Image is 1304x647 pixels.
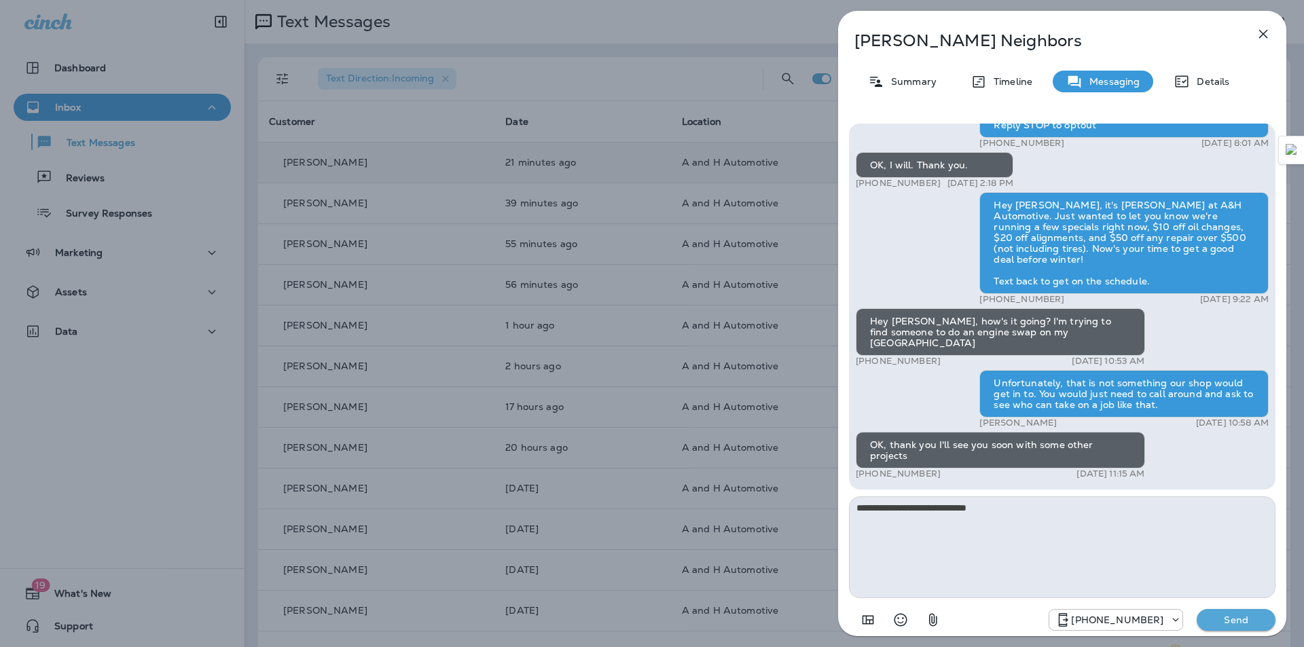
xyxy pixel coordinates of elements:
[979,370,1269,418] div: Unfortunately, that is not something our shop would get in to. You would just need to call around...
[947,178,1013,189] p: [DATE] 2:18 PM
[1072,356,1144,367] p: [DATE] 10:53 AM
[1286,144,1298,156] img: Detect Auto
[887,606,914,633] button: Select an emoji
[979,418,1057,428] p: [PERSON_NAME]
[1196,418,1269,428] p: [DATE] 10:58 AM
[856,308,1145,356] div: Hey [PERSON_NAME], how's it going? I'm trying to find someone to do an engine swap on my [GEOGRAP...
[1208,614,1265,626] p: Send
[987,76,1032,87] p: Timeline
[1190,76,1229,87] p: Details
[856,468,941,479] p: [PHONE_NUMBER]
[979,192,1269,294] div: Hey [PERSON_NAME], it's [PERSON_NAME] at A&H Automotive. Just wanted to let you know we're runnin...
[1071,614,1163,625] p: [PHONE_NUMBER]
[1076,468,1144,479] p: [DATE] 11:15 AM
[979,294,1064,305] p: [PHONE_NUMBER]
[856,152,1013,178] div: OK, I will. Thank you.
[1049,612,1182,628] div: +1 (405) 873-8731
[856,178,941,189] p: [PHONE_NUMBER]
[1200,294,1269,305] p: [DATE] 9:22 AM
[854,606,882,633] button: Add in a premade template
[856,356,941,367] p: [PHONE_NUMBER]
[1201,138,1269,149] p: [DATE] 8:01 AM
[854,31,1225,50] p: [PERSON_NAME] Neighbors
[856,432,1145,468] div: OK, thank you I'll see you soon with some other projects
[1197,609,1275,631] button: Send
[979,138,1064,149] p: [PHONE_NUMBER]
[884,76,937,87] p: Summary
[1083,76,1140,87] p: Messaging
